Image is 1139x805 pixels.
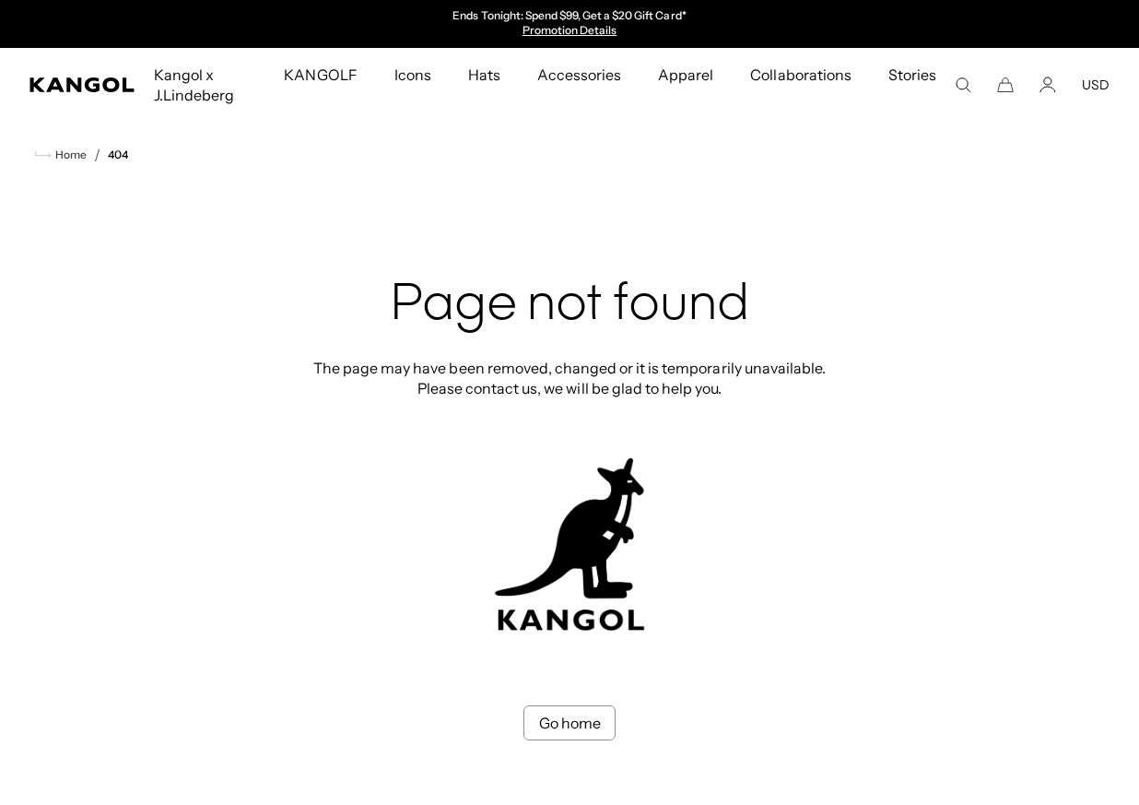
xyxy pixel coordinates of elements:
a: Apparel [640,48,732,101]
span: Icons [394,48,431,101]
a: Stories [870,48,955,122]
div: Announcement [380,9,759,39]
span: Kangol x J.Lindeberg [154,48,247,122]
h2: Page not found [308,277,831,336]
div: 1 of 2 [380,9,759,39]
span: Home [52,148,87,161]
button: Cart [997,77,1014,93]
a: Promotion Details [523,23,616,37]
a: Go home [523,705,616,740]
p: Ends Tonight: Spend $99, Get a $20 Gift Card* [452,9,686,24]
a: 404 [108,148,128,161]
a: Kangol x J.Lindeberg [135,48,265,122]
a: Kangol [29,77,135,92]
span: KANGOLF [284,48,357,101]
span: Stories [888,48,936,122]
a: Home [35,147,87,163]
img: kangol-404-logo.jpg [491,457,648,632]
a: Collaborations [732,48,869,101]
a: KANGOLF [265,48,375,101]
span: Collaborations [750,48,851,101]
li: / [87,144,100,166]
p: The page may have been removed, changed or it is temporarily unavailable. Please contact us, we w... [308,358,831,398]
summary: Search here [955,77,971,93]
a: Account [1039,77,1056,93]
a: Hats [450,48,519,101]
a: Accessories [519,48,640,101]
span: Hats [468,48,500,101]
button: USD [1082,77,1110,93]
span: Apparel [658,48,713,101]
a: Icons [376,48,450,101]
span: Accessories [537,48,621,101]
slideshow-component: Announcement bar [380,9,759,39]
